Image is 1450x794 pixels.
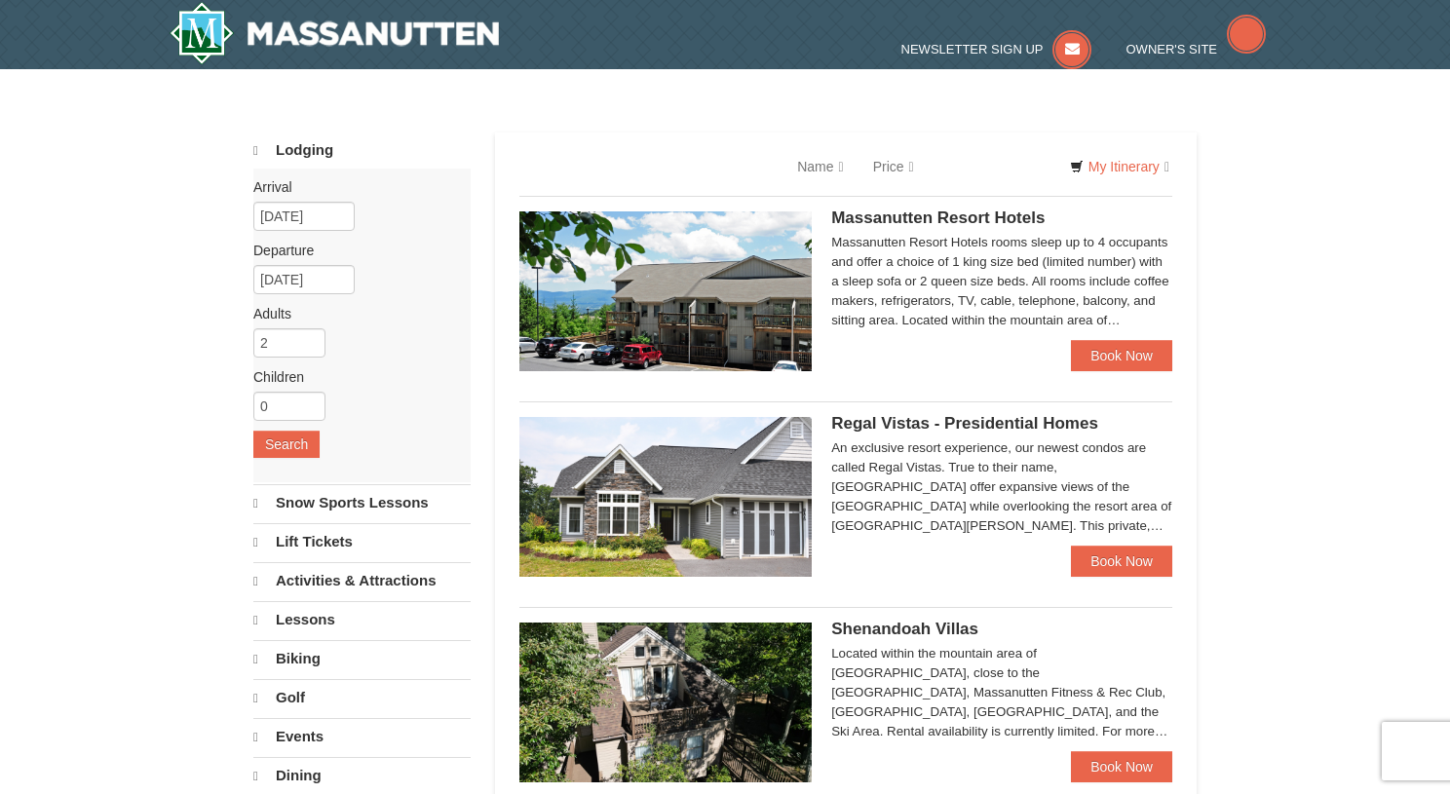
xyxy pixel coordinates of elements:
[253,484,471,521] a: Snow Sports Lessons
[253,523,471,560] a: Lift Tickets
[253,679,471,716] a: Golf
[253,601,471,638] a: Lessons
[831,233,1172,330] div: Massanutten Resort Hotels rooms sleep up to 4 occupants and offer a choice of 1 king size bed (li...
[253,640,471,677] a: Biking
[1126,42,1267,57] a: Owner's Site
[519,211,812,371] img: 19219026-1-e3b4ac8e.jpg
[782,147,858,186] a: Name
[831,644,1172,741] div: Located within the mountain area of [GEOGRAPHIC_DATA], close to the [GEOGRAPHIC_DATA], Massanutte...
[519,417,812,577] img: 19218991-1-902409a9.jpg
[253,757,471,794] a: Dining
[253,718,471,755] a: Events
[831,208,1045,227] span: Massanutten Resort Hotels
[1126,42,1218,57] span: Owner's Site
[253,241,456,260] label: Departure
[170,2,499,64] img: Massanutten Resort Logo
[901,42,1092,57] a: Newsletter Sign Up
[901,42,1044,57] span: Newsletter Sign Up
[253,431,320,458] button: Search
[253,132,471,169] a: Lodging
[831,414,1098,433] span: Regal Vistas - Presidential Homes
[859,147,929,186] a: Price
[1057,152,1182,181] a: My Itinerary
[519,623,812,782] img: 19219019-2-e70bf45f.jpg
[831,620,978,638] span: Shenandoah Villas
[253,562,471,599] a: Activities & Attractions
[831,438,1172,536] div: An exclusive resort experience, our newest condos are called Regal Vistas. True to their name, [G...
[253,177,456,197] label: Arrival
[1071,340,1172,371] a: Book Now
[1071,546,1172,577] a: Book Now
[253,304,456,323] label: Adults
[170,2,499,64] a: Massanutten Resort
[253,367,456,387] label: Children
[1071,751,1172,782] a: Book Now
